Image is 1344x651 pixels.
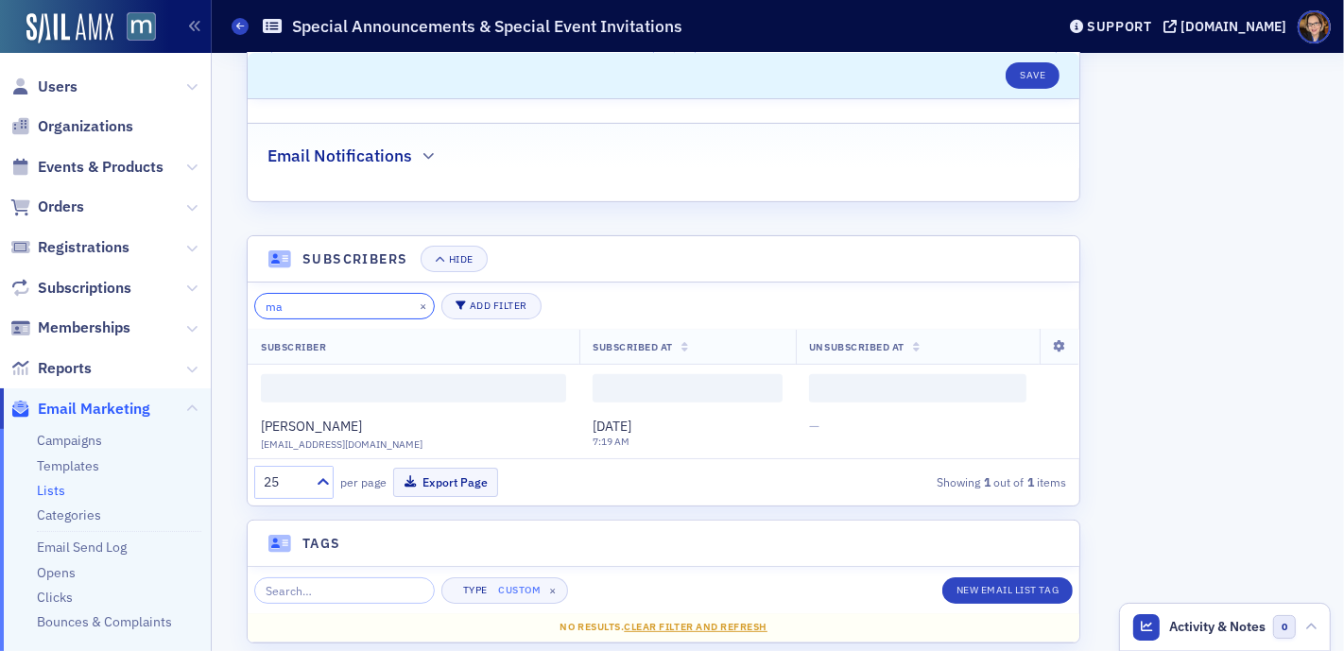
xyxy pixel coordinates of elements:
span: Unsubscribed At [809,340,905,353]
span: ‌ [261,374,566,403]
span: [DATE] [593,418,631,435]
span: Clear Filter and Refresh [624,620,767,633]
span: [EMAIL_ADDRESS][DOMAIN_NAME] [261,437,422,451]
div: Showing out of items [809,473,1066,490]
div: Custom [498,581,541,600]
span: Organizations [38,116,133,137]
span: Orders [38,197,84,217]
a: Orders [10,197,84,217]
span: × [544,582,561,599]
span: Users [38,77,78,97]
div: No results. [261,620,1066,635]
img: SailAMX [127,12,156,42]
a: Email Send Log [37,539,127,556]
input: Search… [254,577,435,604]
span: Profile [1298,10,1331,43]
a: Reports [10,358,92,379]
button: Export Page [393,468,498,497]
button: Save [1006,62,1060,89]
strong: 1 [980,473,993,490]
span: 0 [1273,615,1297,639]
span: ‌ [809,374,1026,403]
span: Subscriptions [38,278,131,299]
a: Events & Products [10,157,164,178]
label: per page [340,473,387,490]
a: Clicks [37,589,73,606]
a: Organizations [10,116,133,137]
div: Type [456,584,495,596]
button: TypeCustom× [441,577,569,604]
a: Subscriptions [10,278,131,299]
a: View Homepage [113,12,156,44]
span: Activity & Notes [1170,617,1266,637]
span: Subscribed At [593,340,673,353]
a: Templates [37,457,99,474]
img: SailAMX [26,13,113,43]
span: Events & Products [38,157,164,178]
div: Hide [449,254,474,265]
button: Add Filter [441,293,542,319]
a: [PERSON_NAME] [261,419,566,436]
button: × [415,297,432,314]
div: 25 [264,472,305,492]
a: Email Marketing [10,399,150,420]
div: [PERSON_NAME] [261,419,362,436]
span: ‌ [593,374,783,403]
a: Bounces & Complaints [37,613,172,630]
a: Opens [37,564,76,581]
a: Memberships [10,317,130,338]
a: New Email List Tag [942,577,1073,604]
span: Subscriber [261,340,326,353]
span: Memberships [38,317,130,338]
h4: Tags [302,534,341,554]
a: Users [10,77,78,97]
div: [DOMAIN_NAME] [1180,18,1286,35]
time: 7:19 AM [593,435,629,448]
span: Email Marketing [38,399,150,420]
span: Registrations [38,237,129,258]
button: [DOMAIN_NAME] [1163,20,1293,33]
strong: 1 [1024,473,1037,490]
h4: Subscribers [302,249,407,269]
a: Lists [37,482,65,499]
h2: Email Notifications [267,144,412,168]
div: Support [1087,18,1152,35]
a: Categories [37,506,101,523]
span: — [809,418,819,435]
a: Campaigns [37,432,102,449]
button: Hide [421,246,487,272]
span: Reports [38,358,92,379]
input: Search… [254,293,435,319]
a: Registrations [10,237,129,258]
h1: Special Announcements & Special Event Invitations [292,15,682,38]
